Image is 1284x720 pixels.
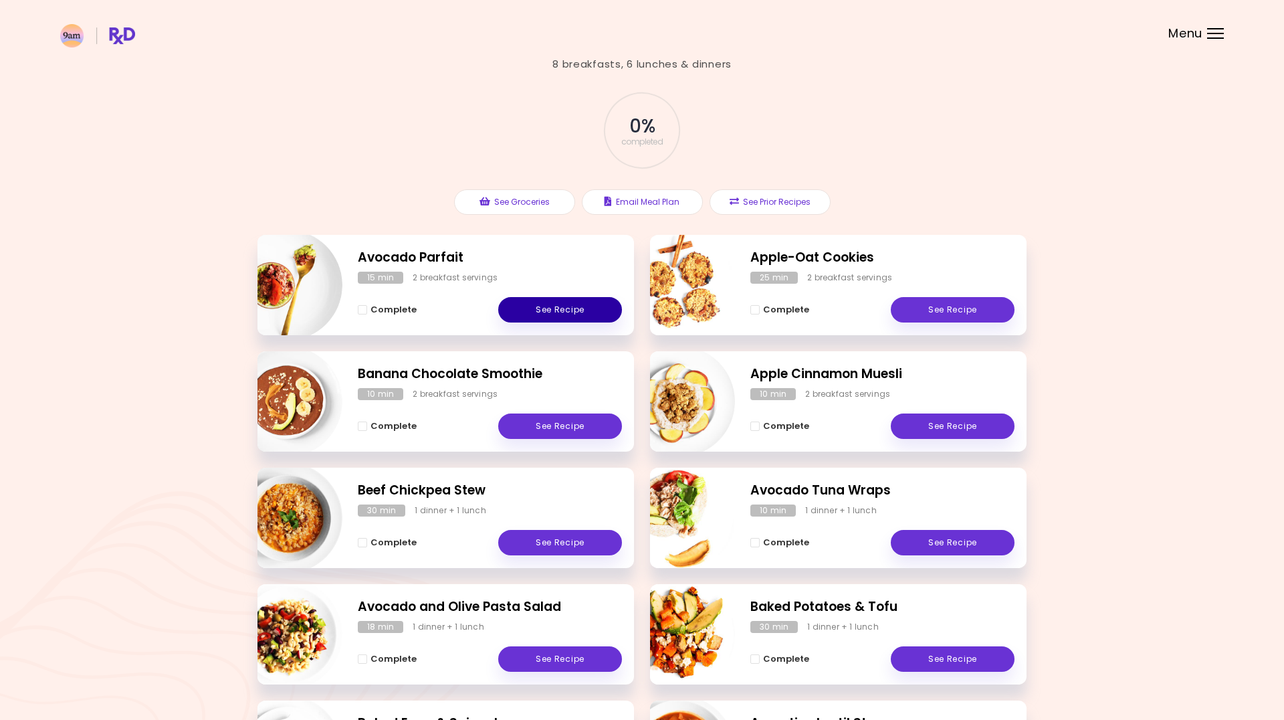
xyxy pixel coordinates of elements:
h2: Avocado Parfait [358,248,622,268]
button: Complete - Apple-Oat Cookies [750,302,809,318]
button: Complete - Beef Chickpea Stew [358,535,417,551]
img: Info - Apple-Oat Cookies [624,230,735,341]
button: Email Meal Plan [582,189,703,215]
h2: Baked Potatoes & Tofu [750,598,1014,617]
div: 1 dinner + 1 lunch [413,621,484,633]
img: Info - Apple Cinnamon Muesli [624,346,735,457]
div: 2 breakfast servings [413,272,498,284]
div: 2 breakfast servings [413,388,498,400]
div: 8 breakfasts , 6 lunches & dinners [552,57,732,72]
span: 0 % [629,115,654,138]
a: See Recipe - Avocado Parfait [498,297,622,323]
button: See Groceries [454,189,575,215]
div: 10 min [358,388,403,400]
div: 18 min [358,621,403,633]
span: Complete [763,421,809,432]
img: Info - Avocado Parfait [231,230,342,341]
span: Menu [1168,27,1202,39]
span: Complete [763,537,809,548]
a: See Recipe - Avocado and Olive Pasta Salad [498,646,622,672]
img: RxDiet [60,24,135,48]
div: 1 dinner + 1 lunch [807,621,879,633]
img: Info - Banana Chocolate Smoothie [231,346,342,457]
button: Complete - Baked Potatoes & Tofu [750,651,809,667]
span: Complete [370,537,417,548]
h2: Apple-Oat Cookies [750,248,1014,268]
div: 30 min [750,621,798,633]
img: Info - Avocado Tuna Wraps [624,462,735,573]
img: Info - Baked Potatoes & Tofu [624,579,735,690]
button: See Prior Recipes [710,189,831,215]
a: See Recipe - Baked Potatoes & Tofu [891,646,1014,672]
div: 1 dinner + 1 lunch [805,505,877,517]
a: See Recipe - Beef Chickpea Stew [498,530,622,555]
span: Complete [370,304,417,315]
img: Info - Avocado and Olive Pasta Salad [231,579,342,690]
h2: Apple Cinnamon Muesli [750,365,1014,384]
div: 25 min [750,272,798,284]
div: 10 min [750,505,796,517]
h2: Banana Chocolate Smoothie [358,365,622,384]
span: Complete [370,654,417,664]
a: See Recipe - Avocado Tuna Wraps [891,530,1014,555]
div: 15 min [358,272,403,284]
a: See Recipe - Apple-Oat Cookies [891,297,1014,323]
h2: Avocado Tuna Wraps [750,481,1014,501]
a: See Recipe - Banana Chocolate Smoothie [498,414,622,439]
button: Complete - Apple Cinnamon Muesli [750,418,809,434]
button: Complete - Avocado and Olive Pasta Salad [358,651,417,667]
span: Complete [763,304,809,315]
h2: Avocado and Olive Pasta Salad [358,598,622,617]
div: 2 breakfast servings [805,388,890,400]
img: Info - Beef Chickpea Stew [231,462,342,573]
div: 2 breakfast servings [807,272,892,284]
h2: Beef Chickpea Stew [358,481,622,501]
span: Complete [370,421,417,432]
span: Complete [763,654,809,664]
div: 30 min [358,505,405,517]
div: 1 dinner + 1 lunch [415,505,486,517]
button: Complete - Banana Chocolate Smoothie [358,418,417,434]
button: Complete - Avocado Tuna Wraps [750,535,809,551]
span: completed [621,138,663,146]
a: See Recipe - Apple Cinnamon Muesli [891,414,1014,439]
button: Complete - Avocado Parfait [358,302,417,318]
div: 10 min [750,388,796,400]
